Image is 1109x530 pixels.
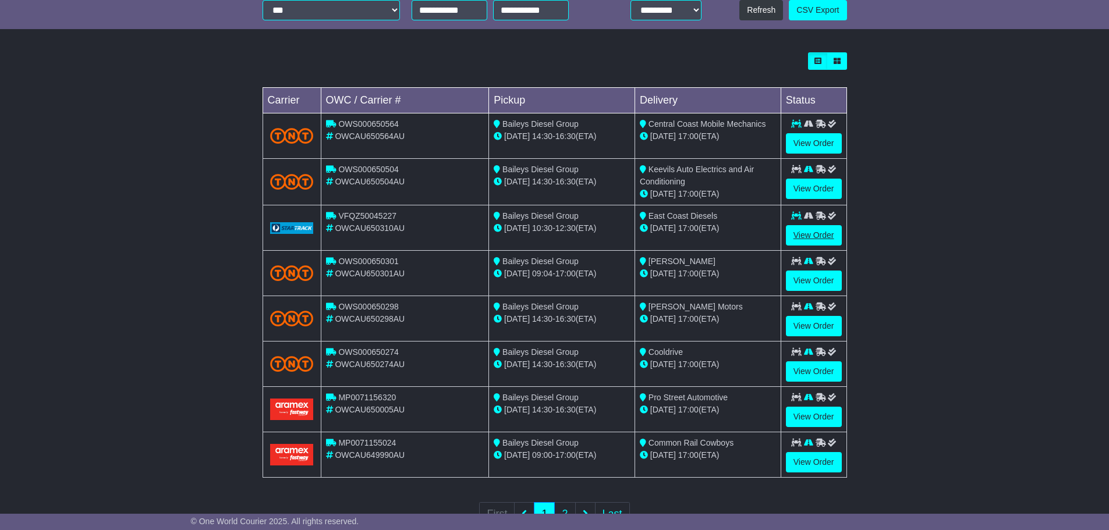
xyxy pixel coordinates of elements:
span: © One World Courier 2025. All rights reserved. [191,517,359,526]
span: 17:00 [678,223,699,233]
div: - (ETA) [494,449,630,461]
span: [DATE] [504,450,530,460]
span: [DATE] [504,314,530,323]
span: 10:30 [532,223,552,233]
a: View Order [786,271,842,291]
span: 16:30 [555,405,576,414]
span: [DATE] [650,450,676,460]
span: OWCAU650298AU [335,314,405,323]
span: Baileys Diesel Group [502,347,579,357]
img: TNT_Domestic.png [270,128,314,144]
span: 14:30 [532,131,552,141]
img: TNT_Domestic.png [270,311,314,326]
img: Aramex.png [270,399,314,420]
span: OWCAU650504AU [335,177,405,186]
span: [DATE] [504,360,530,369]
span: Keevils Auto Electrics and Air Conditioning [640,165,754,186]
a: View Order [786,452,842,472]
span: MP0071156320 [338,393,396,402]
span: OWCAU650301AU [335,269,405,278]
span: Common Rail Cowboys [649,438,734,447]
div: (ETA) [640,404,776,416]
span: OWCAU650564AU [335,131,405,141]
img: TNT_Domestic.png [270,356,314,372]
span: 16:30 [555,314,576,323]
span: [DATE] [650,405,676,414]
div: (ETA) [640,188,776,200]
span: Baileys Diesel Group [502,165,579,174]
span: VFQZ50045227 [338,211,396,220]
div: - (ETA) [494,176,630,188]
span: 17:00 [678,131,699,141]
span: [DATE] [504,405,530,414]
span: [PERSON_NAME] [649,257,715,266]
span: [DATE] [504,269,530,278]
span: 17:00 [678,189,699,198]
span: 17:00 [678,314,699,323]
td: OWC / Carrier # [321,88,489,113]
a: 2 [554,502,575,526]
span: 14:30 [532,314,552,323]
span: 14:30 [532,405,552,414]
span: 17:00 [555,269,576,278]
img: TNT_Domestic.png [270,265,314,281]
div: - (ETA) [494,268,630,280]
span: OWS000650564 [338,119,399,129]
div: (ETA) [640,313,776,325]
span: OWCAU650005AU [335,405,405,414]
span: OWS000650298 [338,302,399,311]
a: View Order [786,316,842,336]
a: View Order [786,133,842,154]
span: [DATE] [650,314,676,323]
img: Aramex.png [270,444,314,465]
td: Delivery [635,88,781,113]
span: 17:00 [678,360,699,369]
span: East Coast Diesels [649,211,717,220]
div: - (ETA) [494,313,630,325]
span: [DATE] [504,223,530,233]
span: [DATE] [650,131,676,141]
span: Baileys Diesel Group [502,119,579,129]
span: Central Coast Mobile Mechanics [649,119,766,129]
div: (ETA) [640,449,776,461]
td: Status [781,88,846,113]
span: [DATE] [650,269,676,278]
a: View Order [786,225,842,246]
span: Baileys Diesel Group [502,438,579,447]
span: [DATE] [504,131,530,141]
span: 17:00 [678,450,699,460]
div: - (ETA) [494,404,630,416]
a: View Order [786,179,842,199]
span: [DATE] [650,360,676,369]
span: [PERSON_NAME] Motors [649,302,743,311]
img: GetCarrierServiceLogo [270,222,314,234]
div: - (ETA) [494,358,630,371]
span: OWCAU650274AU [335,360,405,369]
td: Carrier [263,88,321,113]
span: MP0071155024 [338,438,396,447]
a: 1 [534,502,555,526]
span: 17:00 [555,450,576,460]
span: Baileys Diesel Group [502,302,579,311]
a: Last [595,502,630,526]
a: View Order [786,407,842,427]
span: OWS000650274 [338,347,399,357]
span: Baileys Diesel Group [502,211,579,220]
span: Baileys Diesel Group [502,393,579,402]
span: OWS000650504 [338,165,399,174]
div: (ETA) [640,222,776,234]
span: 17:00 [678,405,699,414]
span: OWCAU650310AU [335,223,405,233]
span: Cooldrive [649,347,683,357]
span: 14:30 [532,177,552,186]
div: (ETA) [640,268,776,280]
span: 16:30 [555,177,576,186]
span: OWS000650301 [338,257,399,266]
td: Pickup [489,88,635,113]
span: 14:30 [532,360,552,369]
span: [DATE] [504,177,530,186]
div: (ETA) [640,130,776,143]
span: Baileys Diesel Group [502,257,579,266]
span: 12:30 [555,223,576,233]
span: Pro Street Automotive [649,393,728,402]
